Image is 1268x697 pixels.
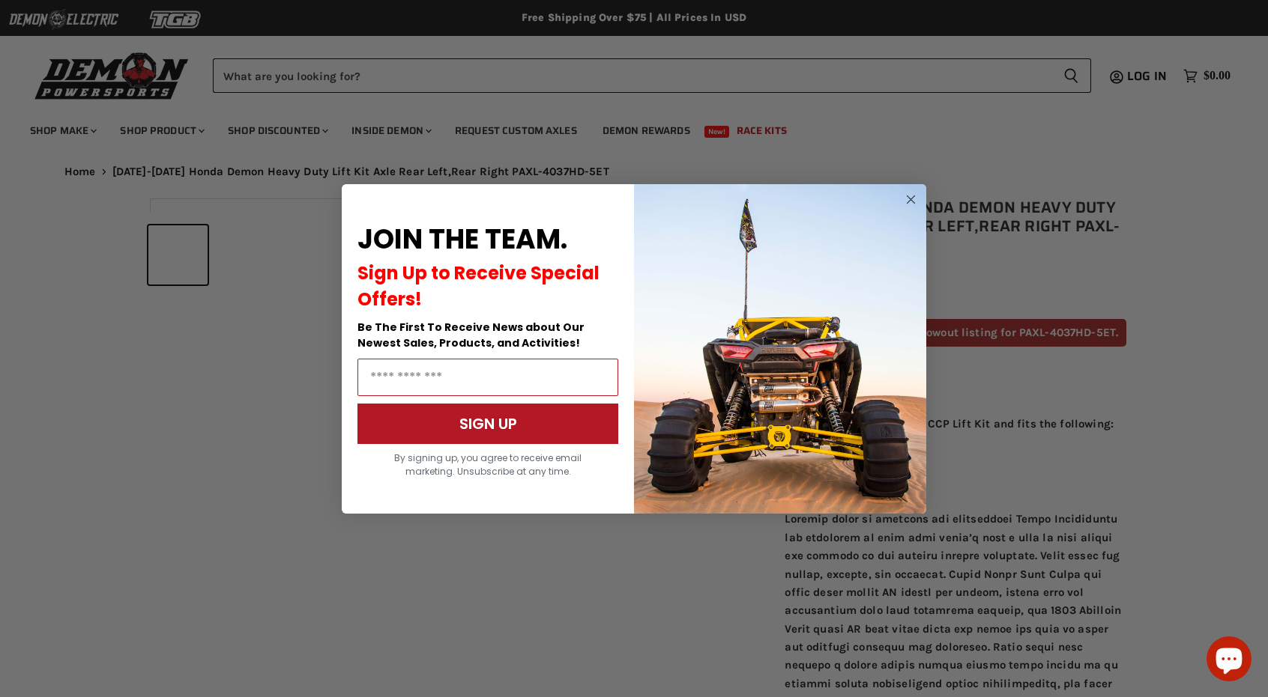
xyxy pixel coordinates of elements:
[634,184,926,514] img: a9095488-b6e7-41ba-879d-588abfab540b.jpeg
[357,404,618,444] button: SIGN UP
[357,359,618,396] input: Email Address
[902,190,920,209] button: Close dialog
[357,261,600,311] span: Sign Up to Receive Special Offers!
[357,220,567,258] span: JOIN THE TEAM.
[357,320,585,350] span: Be The First To Receive News about Our Newest Sales, Products, and Activities!
[1202,636,1256,685] inbox-online-store-chat: Shopify online store chat
[394,451,582,478] span: By signing up, you agree to receive email marketing. Unsubscribe at any time.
